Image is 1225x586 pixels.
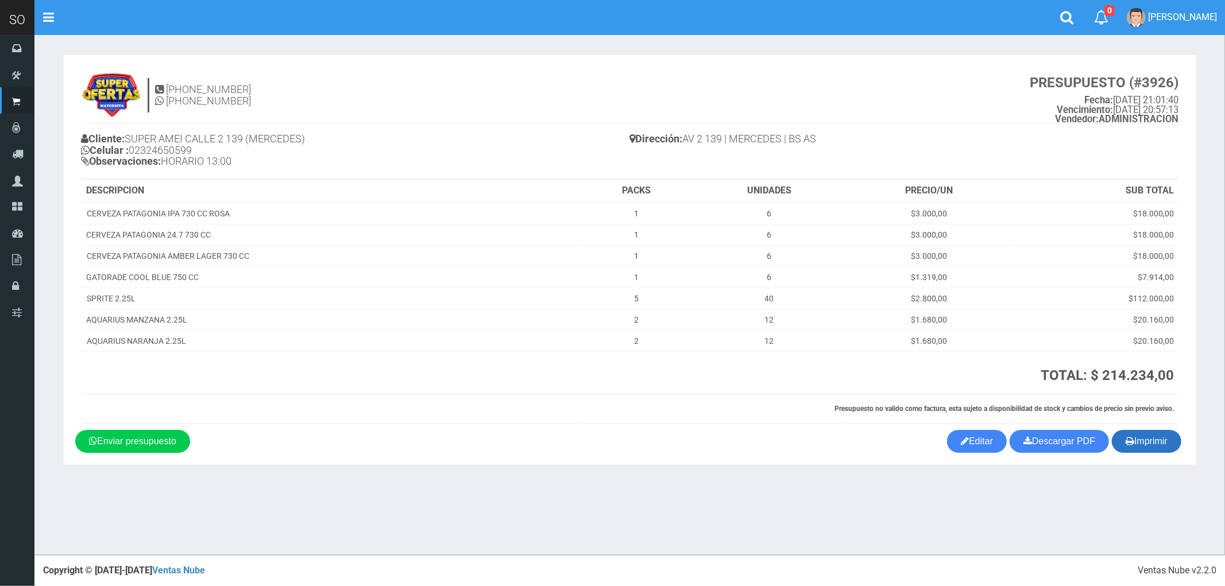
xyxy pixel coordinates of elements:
span: [PERSON_NAME] [1148,11,1217,22]
strong: Fecha: [1084,95,1113,106]
td: $20.160,00 [1012,309,1178,331]
strong: Vendedor: [1055,114,1099,125]
td: 6 [691,246,847,267]
strong: Copyright © [DATE]-[DATE] [43,565,205,576]
b: ADMINISTRACION [1055,114,1178,125]
td: SPRITE 2.25L [82,288,582,309]
td: $1.680,00 [847,309,1011,331]
td: $1.680,00 [847,331,1011,352]
td: $18.000,00 [1012,246,1178,267]
td: 2 [582,331,692,352]
td: CERVEZA PATAGONIA 24.7 730 CC [82,224,582,246]
td: $2.800,00 [847,288,1011,309]
td: $112.000,00 [1012,288,1178,309]
th: PRECIO/UN [847,180,1011,203]
td: AQUARIUS MANZANA 2.25L [82,309,582,331]
a: Ventas Nube [152,565,205,576]
td: 1 [582,224,692,246]
td: AQUARIUS NARANJA 2.25L [82,331,582,352]
th: SUB TOTAL [1012,180,1178,203]
td: 6 [691,267,847,288]
td: 5 [582,288,692,309]
strong: TOTAL: $ 214.234,00 [1041,367,1174,383]
td: 6 [691,203,847,224]
span: 0 [1104,5,1115,16]
h4: [PHONE_NUMBER] [PHONE_NUMBER] [155,84,251,107]
td: CERVEZA PATAGONIA IPA 730 CC ROSA [82,203,582,224]
a: Descargar PDF [1010,430,1109,453]
td: $18.000,00 [1012,224,1178,246]
td: 1 [582,246,692,267]
img: 9k= [81,72,142,118]
b: Observaciones: [81,155,161,167]
td: 2 [582,309,692,331]
td: 1 [582,203,692,224]
h4: AV 2 139 | MERCEDES | BS AS [630,130,1179,150]
span: Enviar presupuesto [97,436,176,446]
td: GATORADE COOL BLUE 750 CC [82,267,582,288]
b: Dirección: [630,133,683,145]
td: $3.000,00 [847,224,1011,246]
strong: Vencimiento: [1057,104,1113,115]
td: 12 [691,331,847,352]
td: $7.914,00 [1012,267,1178,288]
strong: PRESUPUESTO (#3926) [1030,75,1178,91]
td: 1 [582,267,692,288]
td: 6 [691,224,847,246]
img: User Image [1127,8,1146,27]
td: $3.000,00 [847,203,1011,224]
a: Enviar presupuesto [75,430,190,453]
strong: Presupuesto no valido como factura, esta sujeto a disponibilidad de stock y cambios de precio sin... [834,405,1174,413]
th: UNIDADES [691,180,847,203]
td: CERVEZA PATAGONIA AMBER LAGER 730 CC [82,246,582,267]
small: [DATE] 21:01:40 [DATE] 20:57:13 [1030,75,1178,125]
td: $20.160,00 [1012,331,1178,352]
td: 12 [691,309,847,331]
td: $3.000,00 [847,246,1011,267]
td: $1.319,00 [847,267,1011,288]
h4: SUPER AMEI CALLE 2 139 (MERCEDES) 02324650599 HORARIO 13:00 [81,130,630,173]
b: Celular : [81,144,129,156]
button: Imprimir [1112,430,1181,453]
b: Cliente: [81,133,125,145]
th: DESCRIPCION [82,180,582,203]
th: PACKS [582,180,692,203]
td: $18.000,00 [1012,203,1178,224]
div: Ventas Nube v2.2.0 [1138,564,1216,577]
td: 40 [691,288,847,309]
a: Editar [947,430,1007,453]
